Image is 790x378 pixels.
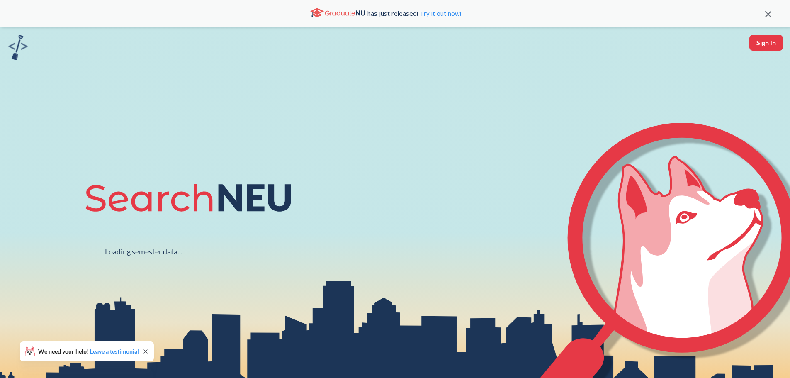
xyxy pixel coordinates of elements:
[749,35,783,51] button: Sign In
[105,247,182,256] div: Loading semester data...
[418,9,461,17] a: Try it out now!
[367,9,461,18] span: has just released!
[38,349,139,354] span: We need your help!
[8,35,28,60] img: sandbox logo
[90,348,139,355] a: Leave a testimonial
[8,35,28,63] a: sandbox logo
